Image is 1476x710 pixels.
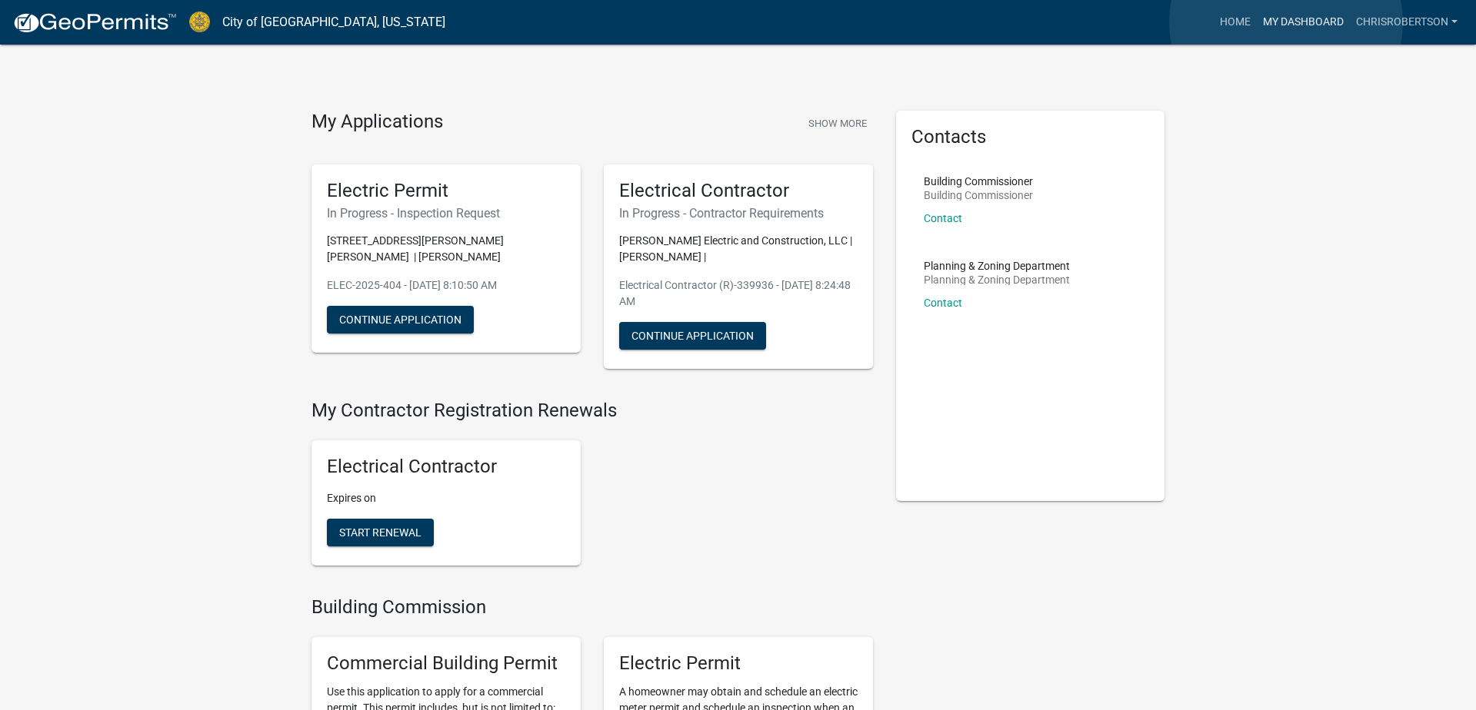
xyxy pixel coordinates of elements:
[619,206,858,221] h6: In Progress - Contractor Requirements
[911,126,1150,148] h5: Contacts
[619,233,858,265] p: [PERSON_NAME] Electric and Construction, LLC | [PERSON_NAME] |
[802,111,873,136] button: Show More
[222,9,445,35] a: City of [GEOGRAPHIC_DATA], [US_STATE]
[619,180,858,202] h5: Electrical Contractor
[924,260,1070,271] p: Planning & Zoning Department
[327,456,565,478] h5: Electrical Contractor
[312,400,873,422] h4: My Contractor Registration Renewals
[1350,8,1464,37] a: chrisrobertson
[327,306,474,333] button: Continue Application
[312,400,873,578] wm-registration-list-section: My Contractor Registration Renewals
[1214,8,1257,37] a: Home
[327,519,434,546] button: Start Renewal
[327,652,565,675] h5: Commercial Building Permit
[619,322,766,350] button: Continue Application
[924,176,1033,187] p: Building Commissioner
[327,206,565,221] h6: In Progress - Inspection Request
[619,652,858,675] h5: Electric Permit
[312,111,443,134] h4: My Applications
[327,180,565,202] h5: Electric Permit
[327,490,565,506] p: Expires on
[327,277,565,294] p: ELEC-2025-404 - [DATE] 8:10:50 AM
[1257,8,1350,37] a: My Dashboard
[339,526,421,539] span: Start Renewal
[924,190,1033,201] p: Building Commissioner
[924,212,962,224] a: Contact
[189,12,210,32] img: City of Jeffersonville, Indiana
[312,596,873,619] h4: Building Commission
[619,277,858,310] p: Electrical Contractor (R)-339936 - [DATE] 8:24:48 AM
[924,274,1070,285] p: Planning & Zoning Department
[327,233,565,265] p: [STREET_ADDRESS][PERSON_NAME][PERSON_NAME] | [PERSON_NAME]
[924,297,962,309] a: Contact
